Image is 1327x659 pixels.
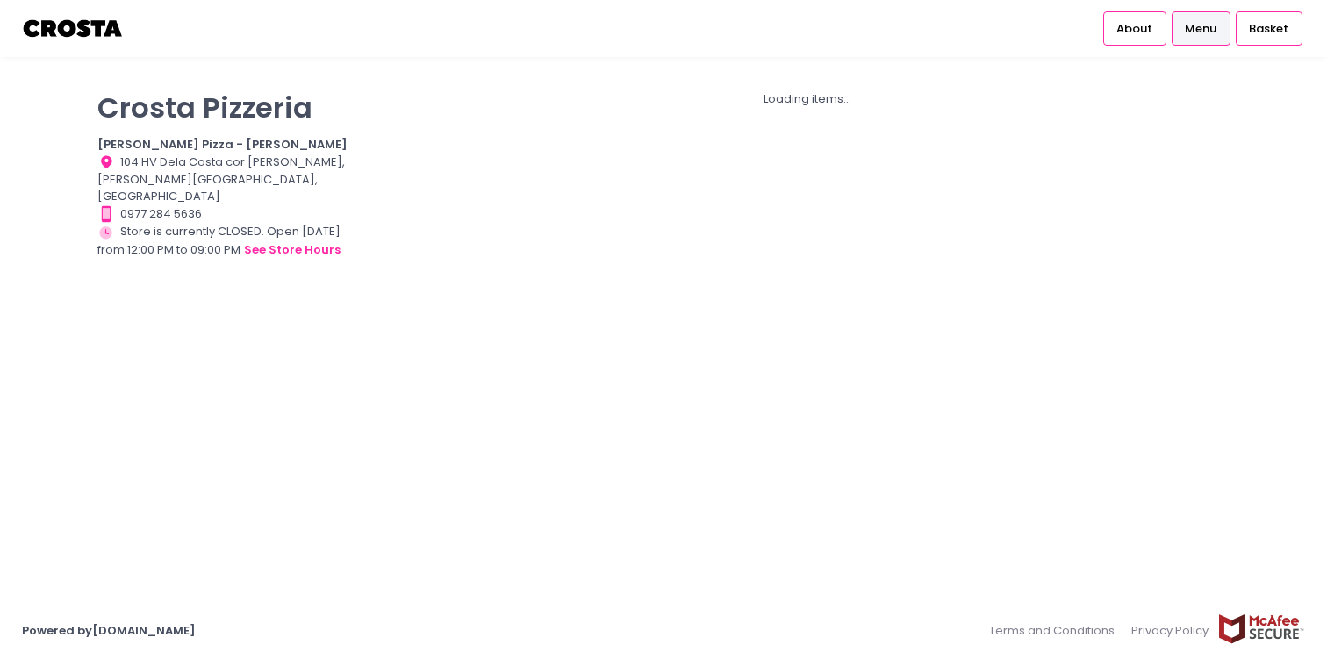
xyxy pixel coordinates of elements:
div: 104 HV Dela Costa cor [PERSON_NAME], [PERSON_NAME][GEOGRAPHIC_DATA], [GEOGRAPHIC_DATA] [97,154,364,205]
button: see store hours [243,240,341,260]
div: 0977 284 5636 [97,205,364,223]
span: Menu [1185,20,1216,38]
span: About [1116,20,1152,38]
b: [PERSON_NAME] Pizza - [PERSON_NAME] [97,136,348,153]
p: Crosta Pizzeria [97,90,364,125]
a: Privacy Policy [1123,613,1218,648]
a: Menu [1172,11,1230,45]
a: About [1103,11,1166,45]
div: Loading items... [386,90,1230,108]
a: Powered by[DOMAIN_NAME] [22,622,196,639]
img: mcafee-secure [1217,613,1305,644]
img: logo [22,13,125,44]
div: Store is currently CLOSED. Open [DATE] from 12:00 PM to 09:00 PM [97,223,364,260]
a: Terms and Conditions [989,613,1123,648]
span: Basket [1249,20,1288,38]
